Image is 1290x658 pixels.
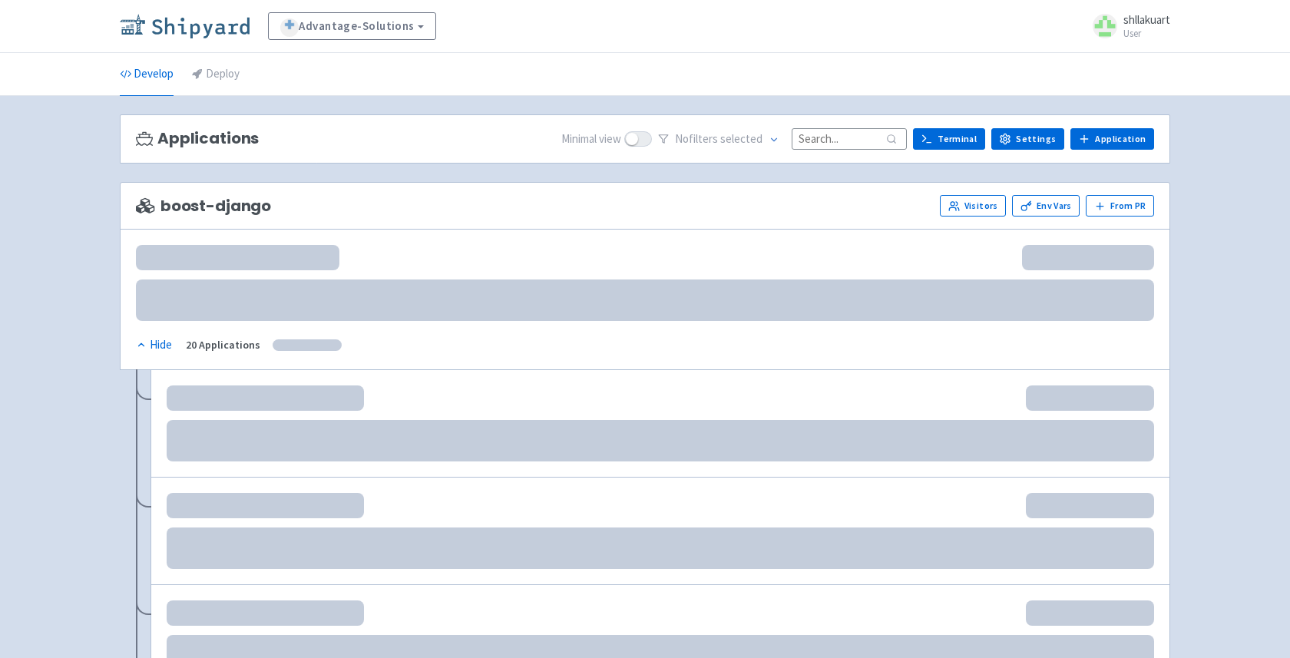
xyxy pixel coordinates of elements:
a: Terminal [913,128,985,150]
a: Develop [120,53,174,96]
a: Application [1070,128,1154,150]
h3: Applications [136,130,259,147]
a: Env Vars [1012,195,1080,217]
div: Hide [136,336,172,354]
span: boost-django [136,197,271,215]
img: Shipyard logo [120,14,250,38]
button: Hide [136,336,174,354]
a: Advantage-Solutions [268,12,436,40]
button: From PR [1086,195,1154,217]
a: Settings [991,128,1064,150]
span: Minimal view [561,131,621,148]
input: Search... [792,128,907,149]
div: 20 Applications [186,336,260,354]
a: shllakuart User [1083,14,1170,38]
a: Visitors [940,195,1006,217]
small: User [1123,28,1170,38]
span: No filter s [675,131,762,148]
span: selected [720,131,762,146]
a: Deploy [192,53,240,96]
span: shllakuart [1123,12,1170,27]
